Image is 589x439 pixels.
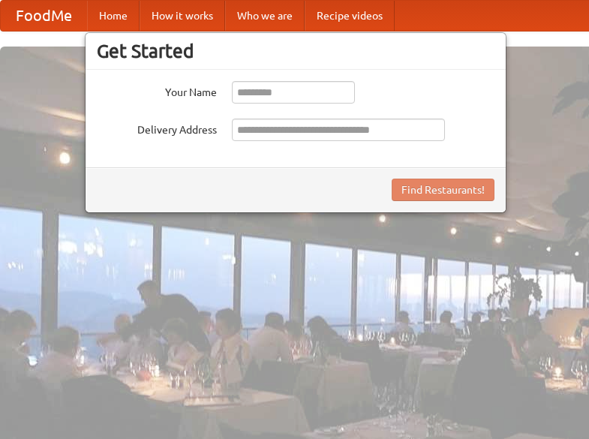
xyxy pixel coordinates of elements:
[87,1,140,31] a: Home
[392,179,494,201] button: Find Restaurants!
[305,1,395,31] a: Recipe videos
[97,40,494,62] h3: Get Started
[97,81,217,100] label: Your Name
[140,1,225,31] a: How it works
[225,1,305,31] a: Who we are
[97,119,217,137] label: Delivery Address
[1,1,87,31] a: FoodMe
